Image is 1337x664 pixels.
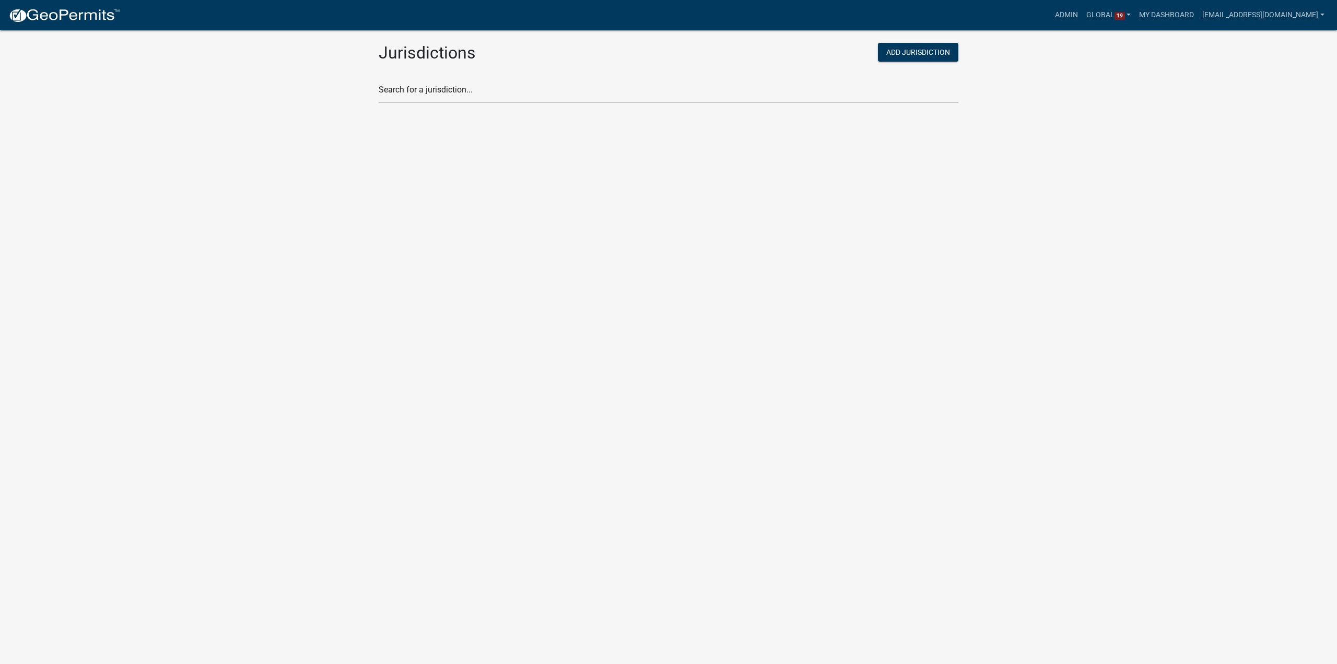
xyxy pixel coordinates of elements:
button: Add Jurisdiction [878,43,958,62]
a: Admin [1051,5,1082,25]
a: Global19 [1082,5,1135,25]
span: 19 [1115,12,1125,20]
a: My Dashboard [1135,5,1198,25]
h2: Jurisdictions [379,43,661,63]
a: [EMAIL_ADDRESS][DOMAIN_NAME] [1198,5,1329,25]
